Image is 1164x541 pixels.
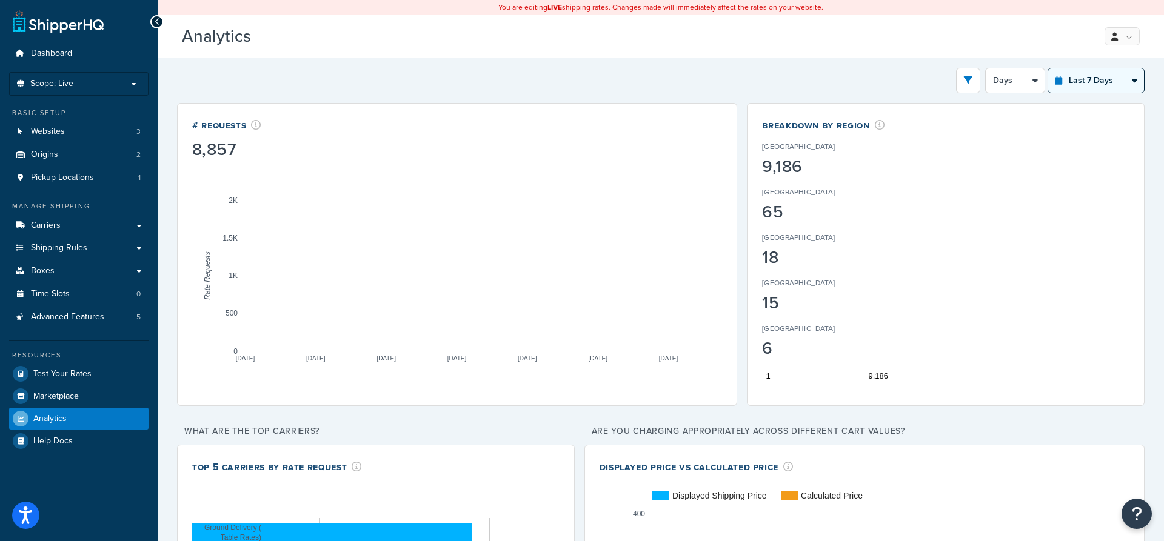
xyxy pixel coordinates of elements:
[9,121,149,143] a: Websites3
[447,354,467,361] text: [DATE]
[31,127,65,137] span: Websites
[762,158,1129,388] svg: A chart.
[9,108,149,118] div: Basic Setup
[9,167,149,189] a: Pickup Locations1
[762,118,885,132] div: Breakdown by Region
[9,260,149,282] a: Boxes
[518,354,537,361] text: [DATE]
[588,354,607,361] text: [DATE]
[177,423,575,440] p: What are the top carriers?
[9,237,149,259] a: Shipping Rules
[229,271,238,280] text: 1K
[584,423,1145,440] p: Are you charging appropriately across different cart values?
[31,221,61,231] span: Carriers
[1122,499,1152,529] button: Open Resource Center
[762,204,872,221] div: 65
[762,232,835,243] p: [GEOGRAPHIC_DATA]
[229,196,238,204] text: 2K
[762,323,835,334] p: [GEOGRAPHIC_DATA]
[31,266,55,276] span: Boxes
[31,173,94,183] span: Pickup Locations
[762,249,872,266] div: 18
[136,150,141,160] span: 2
[9,350,149,360] div: Resources
[659,354,678,361] text: [DATE]
[9,121,149,143] li: Websites
[33,391,79,402] span: Marketplace
[869,371,889,380] text: 9,186
[33,436,73,446] span: Help Docs
[9,42,149,65] a: Dashboard
[9,167,149,189] li: Pickup Locations
[9,144,149,166] a: Origins2
[762,141,835,152] p: [GEOGRAPHIC_DATA]
[9,214,149,237] a: Carriers
[192,118,261,132] div: # Requests
[192,141,261,158] div: 8,857
[376,354,396,361] text: [DATE]
[9,306,149,328] a: Advanced Features5
[33,369,92,379] span: Test Your Rates
[9,201,149,211] div: Manage Shipping
[9,430,149,452] a: Help Docs
[233,347,238,355] text: 0
[600,460,794,474] div: Displayed Price vs Calculated Price
[31,243,87,253] span: Shipping Rules
[762,340,872,357] div: 6
[633,509,645,517] text: 400
[136,127,141,137] span: 3
[9,283,149,305] a: Time Slots0
[254,32,295,45] span: Beta
[762,277,835,288] p: [GEOGRAPHIC_DATA]
[31,289,70,299] span: Time Slots
[9,408,149,430] a: Analytics
[192,161,722,391] svg: A chart.
[138,173,141,183] span: 1
[9,283,149,305] li: Time Slots
[182,27,1084,46] h3: Analytics
[672,491,767,500] text: Displayed Shipping Price
[31,48,72,59] span: Dashboard
[762,158,872,175] div: 9,186
[9,306,149,328] li: Advanced Features
[766,371,771,380] text: 1
[9,144,149,166] li: Origins
[204,523,261,532] text: Ground Delivery (
[192,460,362,474] div: Top 5 Carriers by Rate Request
[9,363,149,385] a: Test Your Rates
[222,234,238,242] text: 1.5K
[33,414,67,424] span: Analytics
[136,312,141,322] span: 5
[31,312,104,322] span: Advanced Features
[236,354,255,361] text: [DATE]
[306,354,326,361] text: [DATE]
[203,251,212,299] text: Rate Requests
[136,289,141,299] span: 0
[762,187,835,197] p: [GEOGRAPHIC_DATA]
[801,491,863,500] text: Calculated Price
[547,2,562,13] b: LIVE
[9,385,149,407] a: Marketplace
[31,150,58,160] span: Origins
[762,294,872,311] div: 15
[956,68,980,93] button: open filter drawer
[226,309,238,317] text: 500
[30,79,73,89] span: Scope: Live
